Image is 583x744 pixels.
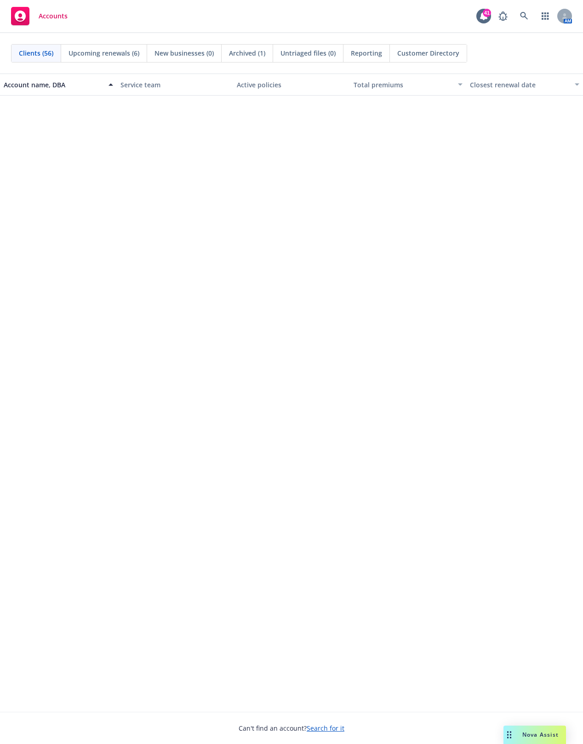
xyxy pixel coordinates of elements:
[154,48,214,58] span: New businesses (0)
[7,3,71,29] a: Accounts
[39,12,68,20] span: Accounts
[307,724,344,733] a: Search for it
[466,74,583,96] button: Closest renewal date
[4,80,103,90] div: Account name, DBA
[350,74,467,96] button: Total premiums
[494,7,512,25] a: Report a Bug
[536,7,554,25] a: Switch app
[503,726,566,744] button: Nova Assist
[69,48,139,58] span: Upcoming renewals (6)
[120,80,230,90] div: Service team
[503,726,515,744] div: Drag to move
[522,731,559,738] span: Nova Assist
[515,7,533,25] a: Search
[233,74,350,96] button: Active policies
[354,80,453,90] div: Total premiums
[470,80,569,90] div: Closest renewal date
[237,80,346,90] div: Active policies
[239,723,344,733] span: Can't find an account?
[351,48,382,58] span: Reporting
[483,9,491,17] div: 41
[117,74,234,96] button: Service team
[280,48,336,58] span: Untriaged files (0)
[397,48,459,58] span: Customer Directory
[19,48,53,58] span: Clients (56)
[229,48,265,58] span: Archived (1)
